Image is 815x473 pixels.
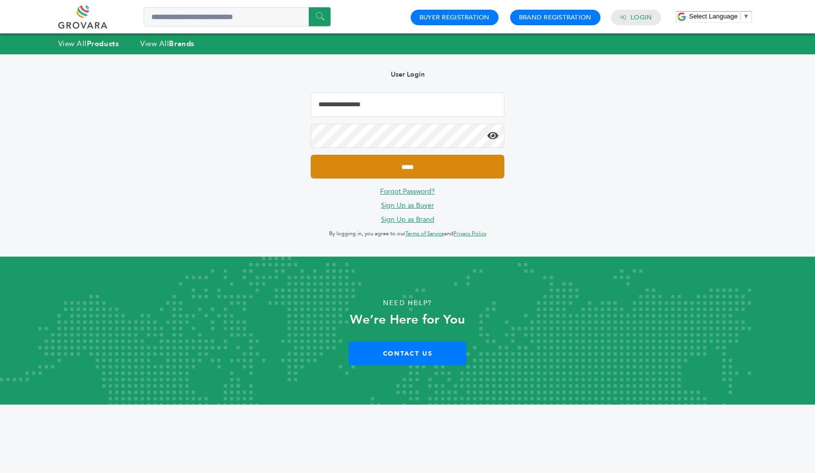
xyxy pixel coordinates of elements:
strong: Brands [169,39,194,49]
a: View AllProducts [58,39,119,49]
span: ▼ [743,13,749,20]
a: Terms of Service [405,230,444,237]
a: View AllBrands [140,39,195,49]
a: Privacy Policy [453,230,486,237]
p: By logging in, you agree to our and [311,228,505,240]
strong: Products [87,39,119,49]
a: Forgot Password? [380,187,435,196]
a: Sign Up as Brand [381,215,434,224]
a: Brand Registration [519,13,592,22]
a: Login [631,13,652,22]
input: Email Address [311,93,505,117]
b: User Login [391,70,425,79]
input: Search a product or brand... [144,7,331,27]
a: Select Language​ [689,13,749,20]
input: Password [311,124,505,148]
a: Sign Up as Buyer [381,201,434,210]
a: Contact Us [349,342,466,365]
p: Need Help? [41,296,774,310]
span: ​ [740,13,741,20]
strong: We’re Here for You [350,311,465,328]
a: Buyer Registration [419,13,490,22]
span: Select Language [689,13,738,20]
